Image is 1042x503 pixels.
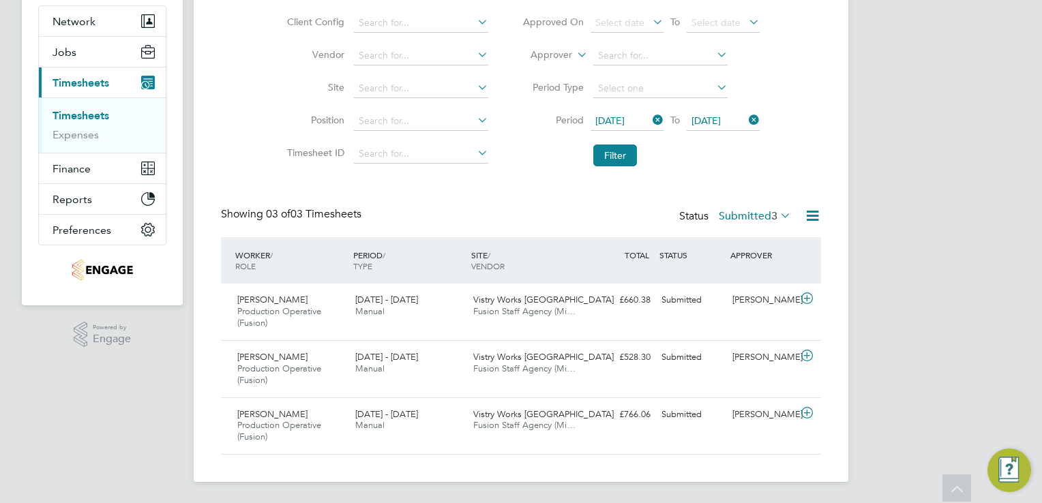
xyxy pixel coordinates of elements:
[666,111,684,129] span: To
[727,346,798,369] div: [PERSON_NAME]
[355,419,385,431] span: Manual
[656,243,727,267] div: STATUS
[593,79,728,98] input: Select one
[471,260,505,271] span: VENDOR
[691,16,741,29] span: Select date
[468,243,586,278] div: SITE
[53,162,91,175] span: Finance
[237,294,308,305] span: [PERSON_NAME]
[354,79,488,98] input: Search for...
[771,209,777,223] span: 3
[522,81,584,93] label: Period Type
[656,403,727,426] div: Submitted
[354,46,488,65] input: Search for...
[283,147,344,159] label: Timesheet ID
[585,346,656,369] div: £528.30
[39,67,166,97] button: Timesheets
[235,260,256,271] span: ROLE
[656,346,727,369] div: Submitted
[39,37,166,67] button: Jobs
[283,48,344,61] label: Vendor
[473,351,614,363] span: Vistry Works [GEOGRAPHIC_DATA]
[53,109,109,122] a: Timesheets
[522,114,584,126] label: Period
[987,448,1031,492] button: Engage Resource Center
[39,6,166,36] button: Network
[283,81,344,93] label: Site
[93,322,131,333] span: Powered by
[473,419,576,431] span: Fusion Staff Agency (Mi…
[473,408,614,420] span: Vistry Works [GEOGRAPHIC_DATA]
[237,419,321,442] span: Production Operative (Fusion)
[355,351,418,363] span: [DATE] - [DATE]
[727,289,798,311] div: [PERSON_NAME]
[488,249,490,260] span: /
[473,363,576,374] span: Fusion Staff Agency (Mi…
[237,363,321,386] span: Production Operative (Fusion)
[354,144,488,164] input: Search for...
[355,305,385,317] span: Manual
[585,403,656,426] div: £766.06
[354,112,488,131] input: Search for...
[237,351,308,363] span: [PERSON_NAME]
[283,16,344,28] label: Client Config
[53,193,92,206] span: Reports
[237,305,321,329] span: Production Operative (Fusion)
[53,46,76,59] span: Jobs
[270,249,273,260] span: /
[383,249,385,260] span: /
[53,76,109,89] span: Timesheets
[53,15,95,28] span: Network
[39,97,166,153] div: Timesheets
[72,259,133,281] img: fusionstaff-logo-retina.png
[354,14,488,33] input: Search for...
[232,243,350,278] div: WORKER
[39,184,166,214] button: Reports
[53,128,99,141] a: Expenses
[727,403,798,426] div: [PERSON_NAME]
[355,408,418,420] span: [DATE] - [DATE]
[237,408,308,420] span: [PERSON_NAME]
[511,48,572,62] label: Approver
[679,207,794,226] div: Status
[625,249,649,260] span: TOTAL
[355,363,385,374] span: Manual
[666,13,684,31] span: To
[38,259,166,281] a: Go to home page
[221,207,364,222] div: Showing
[473,294,614,305] span: Vistry Works [GEOGRAPHIC_DATA]
[39,153,166,183] button: Finance
[353,260,372,271] span: TYPE
[585,289,656,311] div: £660.38
[53,224,111,237] span: Preferences
[350,243,468,278] div: PERIOD
[691,115,721,127] span: [DATE]
[266,207,291,221] span: 03 of
[283,114,344,126] label: Position
[656,289,727,311] div: Submitted
[93,333,131,345] span: Engage
[355,294,418,305] span: [DATE] - [DATE]
[39,215,166,245] button: Preferences
[719,209,791,223] label: Submitted
[74,322,132,348] a: Powered byEngage
[473,305,576,317] span: Fusion Staff Agency (Mi…
[593,144,637,166] button: Filter
[727,243,798,267] div: APPROVER
[595,16,644,29] span: Select date
[266,207,361,221] span: 03 Timesheets
[595,115,625,127] span: [DATE]
[522,16,584,28] label: Approved On
[593,46,728,65] input: Search for...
